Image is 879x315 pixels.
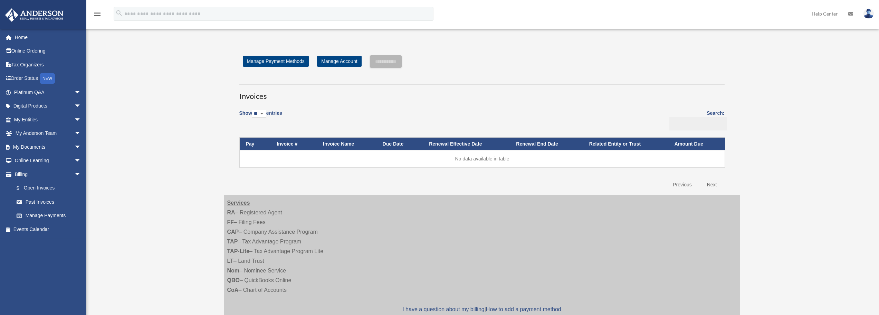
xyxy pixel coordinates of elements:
[74,85,88,100] span: arrow_drop_down
[5,99,92,113] a: Digital Productsarrow_drop_down
[74,99,88,113] span: arrow_drop_down
[240,150,725,167] td: No data available in table
[227,287,239,293] strong: CoA
[669,117,727,130] input: Search:
[20,184,24,193] span: $
[5,167,88,181] a: Billingarrow_drop_down
[667,109,725,130] label: Search:
[227,258,233,264] strong: LT
[668,138,725,150] th: Amount Due: activate to sort column ascending
[5,140,92,154] a: My Documentsarrow_drop_down
[227,219,234,225] strong: FF
[5,85,92,99] a: Platinum Q&Aarrow_drop_down
[583,138,668,150] th: Related Entity or Trust: activate to sort column ascending
[74,113,88,127] span: arrow_drop_down
[74,127,88,141] span: arrow_drop_down
[5,113,92,127] a: My Entitiesarrow_drop_down
[270,138,317,150] th: Invoice #: activate to sort column ascending
[74,167,88,182] span: arrow_drop_down
[74,154,88,168] span: arrow_drop_down
[227,305,737,314] p: |
[5,222,92,236] a: Events Calendar
[376,138,423,150] th: Due Date: activate to sort column ascending
[227,229,239,235] strong: CAP
[115,9,123,17] i: search
[3,8,66,22] img: Anderson Advisors Platinum Portal
[5,154,92,168] a: Online Learningarrow_drop_down
[863,9,874,19] img: User Pic
[243,56,309,67] a: Manage Payment Methods
[239,84,725,102] h3: Invoices
[317,138,376,150] th: Invoice Name: activate to sort column ascending
[93,10,102,18] i: menu
[10,181,85,195] a: $Open Invoices
[227,277,240,283] strong: QBO
[510,138,583,150] th: Renewal End Date: activate to sort column ascending
[10,209,88,223] a: Manage Payments
[40,73,55,84] div: NEW
[252,110,266,118] select: Showentries
[5,30,92,44] a: Home
[423,138,510,150] th: Renewal Effective Date: activate to sort column ascending
[486,306,561,312] a: How to add a payment method
[5,58,92,72] a: Tax Organizers
[239,109,282,125] label: Show entries
[402,306,484,312] a: I have a question about my billing
[93,12,102,18] a: menu
[227,248,250,254] strong: TAP-Lite
[5,44,92,58] a: Online Ordering
[227,210,235,215] strong: RA
[10,195,88,209] a: Past Invoices
[5,72,92,86] a: Order StatusNEW
[74,140,88,154] span: arrow_drop_down
[317,56,361,67] a: Manage Account
[5,127,92,140] a: My Anderson Teamarrow_drop_down
[240,138,271,150] th: Pay: activate to sort column descending
[227,268,240,274] strong: Nom
[227,239,238,244] strong: TAP
[668,178,697,192] a: Previous
[227,200,250,206] strong: Services
[702,178,722,192] a: Next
